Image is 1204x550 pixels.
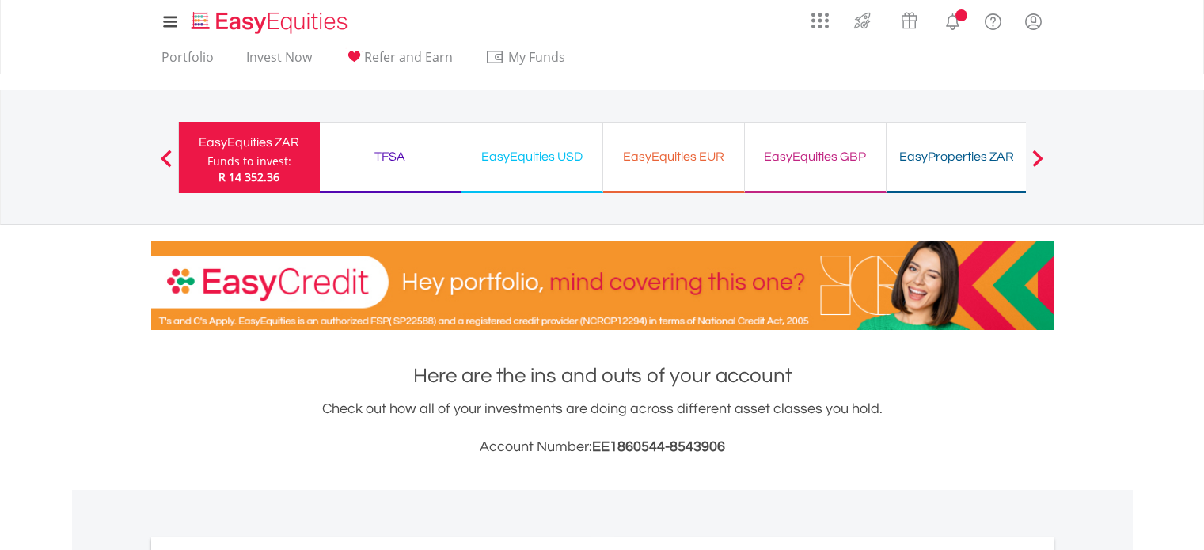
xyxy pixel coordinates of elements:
a: Home page [185,4,354,36]
a: Invest Now [240,49,318,74]
span: Refer and Earn [364,48,453,66]
img: grid-menu-icon.svg [811,12,829,29]
span: My Funds [485,47,589,67]
a: My Profile [1013,4,1054,39]
div: EasyEquities ZAR [188,131,310,154]
span: EE1860544-8543906 [592,439,725,454]
a: FAQ's and Support [973,4,1013,36]
div: EasyProperties ZAR [896,146,1018,168]
div: TFSA [329,146,451,168]
h3: Account Number: [151,436,1054,458]
img: thrive-v2.svg [849,8,875,33]
a: Notifications [932,4,973,36]
button: Previous [150,157,182,173]
div: EasyEquities EUR [613,146,735,168]
div: Check out how all of your investments are doing across different asset classes you hold. [151,398,1054,458]
a: Vouchers [886,4,932,33]
span: R 14 352.36 [218,169,279,184]
button: Next [1022,157,1054,173]
a: Portfolio [155,49,220,74]
img: EasyCredit Promotion Banner [151,241,1054,330]
h1: Here are the ins and outs of your account [151,362,1054,390]
div: EasyEquities GBP [754,146,876,168]
a: AppsGrid [801,4,839,29]
img: EasyEquities_Logo.png [188,9,354,36]
div: EasyEquities USD [471,146,593,168]
div: Funds to invest: [207,154,291,169]
a: Refer and Earn [338,49,459,74]
img: vouchers-v2.svg [896,8,922,33]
